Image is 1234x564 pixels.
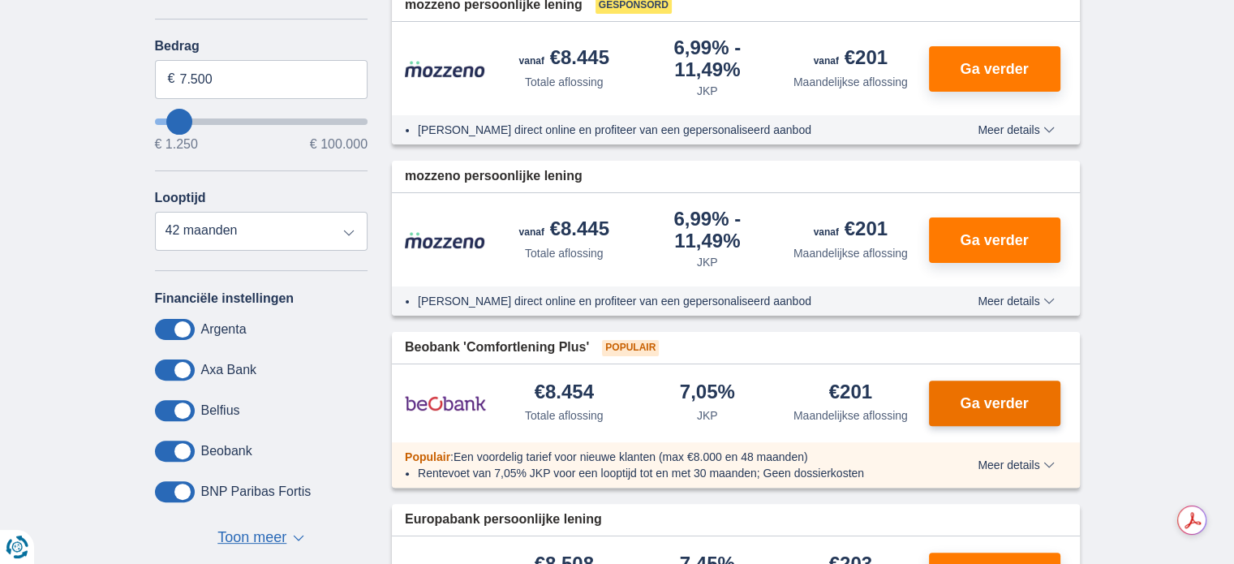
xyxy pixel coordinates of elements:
[454,450,808,463] span: Een voordelig tarief voor nieuwe klanten (max €8.000 en 48 maanden)
[978,124,1054,136] span: Meer details
[697,254,718,270] div: JKP
[829,382,872,404] div: €201
[201,484,312,499] label: BNP Paribas Fortis
[155,39,368,54] label: Bedrag
[155,138,198,151] span: € 1.250
[405,383,486,424] img: product.pl.alt Beobank
[697,83,718,99] div: JKP
[793,74,908,90] div: Maandelijkse aflossing
[405,231,486,249] img: product.pl.alt Mozzeno
[201,322,247,337] label: Argenta
[201,444,252,459] label: Beobank
[978,295,1054,307] span: Meer details
[155,118,368,125] input: wantToBorrow
[405,450,450,463] span: Populair
[929,217,1060,263] button: Ga verder
[960,396,1028,411] span: Ga verder
[155,191,206,205] label: Looptijd
[960,62,1028,76] span: Ga verder
[525,245,604,261] div: Totale aflossing
[535,382,594,404] div: €8.454
[405,167,583,186] span: mozzeno persoonlijke lening
[418,122,918,138] li: [PERSON_NAME] direct online en profiteer van een gepersonaliseerd aanbod
[525,407,604,424] div: Totale aflossing
[965,459,1066,471] button: Meer details
[814,219,888,242] div: €201
[519,219,609,242] div: €8.445
[293,535,304,541] span: ▼
[155,291,295,306] label: Financiële instellingen
[697,407,718,424] div: JKP
[213,527,309,549] button: Toon meer ▼
[643,38,773,80] div: 6,99%
[643,209,773,251] div: 6,99%
[310,138,368,151] span: € 100.000
[217,527,286,549] span: Toon meer
[929,46,1060,92] button: Ga verder
[201,363,256,377] label: Axa Bank
[418,293,918,309] li: [PERSON_NAME] direct online en profiteer van een gepersonaliseerd aanbod
[519,48,609,71] div: €8.445
[793,245,908,261] div: Maandelijkse aflossing
[978,459,1054,471] span: Meer details
[405,338,589,357] span: Beobank 'Comfortlening Plus'
[525,74,604,90] div: Totale aflossing
[418,465,918,481] li: Rentevoet van 7,05% JKP voor een looptijd tot en met 30 maanden; Geen dossierkosten
[793,407,908,424] div: Maandelijkse aflossing
[960,233,1028,248] span: Ga verder
[201,403,240,418] label: Belfius
[965,295,1066,308] button: Meer details
[602,340,659,356] span: Populair
[680,382,735,404] div: 7,05%
[392,449,931,465] div: :
[405,510,602,529] span: Europabank persoonlijke lening
[814,48,888,71] div: €201
[168,70,175,88] span: €
[405,60,486,78] img: product.pl.alt Mozzeno
[929,381,1060,426] button: Ga verder
[965,123,1066,136] button: Meer details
